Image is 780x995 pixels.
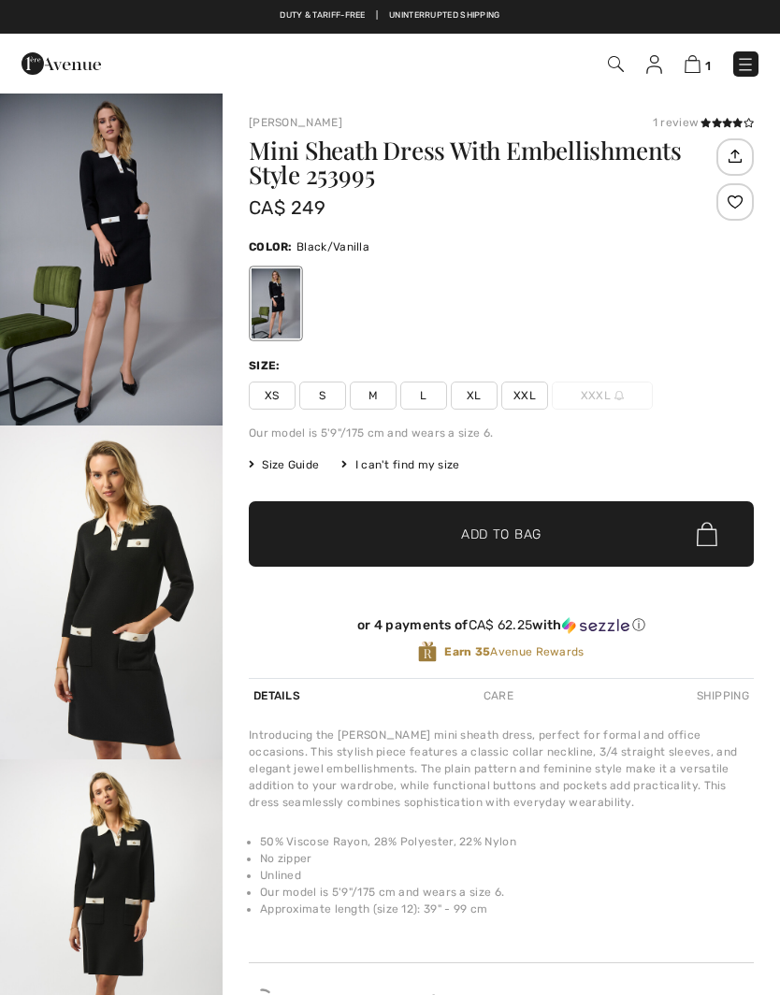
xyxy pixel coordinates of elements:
button: Add to Bag [249,501,754,567]
div: Size: [249,357,284,374]
div: I can't find my size [341,456,459,473]
img: Avenue Rewards [418,641,437,663]
span: 1 [705,59,711,73]
img: Shopping Bag [685,55,701,73]
div: 1 review [653,114,754,131]
img: Sezzle [562,617,629,634]
li: Our model is 5'9"/175 cm and wears a size 6. [260,884,754,901]
img: ring-m.svg [614,391,624,400]
img: Menu [736,55,755,74]
div: Introducing the [PERSON_NAME] mini sheath dress, perfect for formal and office occasions. This st... [249,727,754,811]
span: M [350,382,397,410]
span: XXL [501,382,548,410]
a: 1ère Avenue [22,53,101,71]
div: Shipping [692,679,754,713]
span: Avenue Rewards [444,643,584,660]
span: L [400,382,447,410]
div: Black/Vanilla [252,268,300,339]
div: or 4 payments of with [249,617,754,634]
span: CA$ 62.25 [469,617,533,633]
img: Share [719,140,750,172]
span: XXXL [552,382,653,410]
img: 1ère Avenue [22,45,101,82]
li: No zipper [260,850,754,867]
span: Color: [249,240,293,253]
a: 1 [685,52,711,75]
a: [PERSON_NAME] [249,116,342,129]
span: Black/Vanilla [296,240,369,253]
img: My Info [646,55,662,74]
li: Unlined [260,867,754,884]
div: Our model is 5'9"/175 cm and wears a size 6. [249,425,754,441]
div: Care [479,679,518,713]
h1: Mini Sheath Dress With Embellishments Style 253995 [249,138,712,187]
span: CA$ 249 [249,196,325,219]
span: Size Guide [249,456,319,473]
img: Search [608,56,624,72]
li: 50% Viscose Rayon, 28% Polyester, 22% Nylon [260,833,754,850]
span: S [299,382,346,410]
li: Approximate length (size 12): 39" - 99 cm [260,901,754,917]
strong: Earn 35 [444,645,490,658]
span: Add to Bag [461,525,542,544]
span: XS [249,382,296,410]
div: Details [249,679,305,713]
img: Bag.svg [697,522,717,546]
div: or 4 payments ofCA$ 62.25withSezzle Click to learn more about Sezzle [249,617,754,641]
span: XL [451,382,498,410]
